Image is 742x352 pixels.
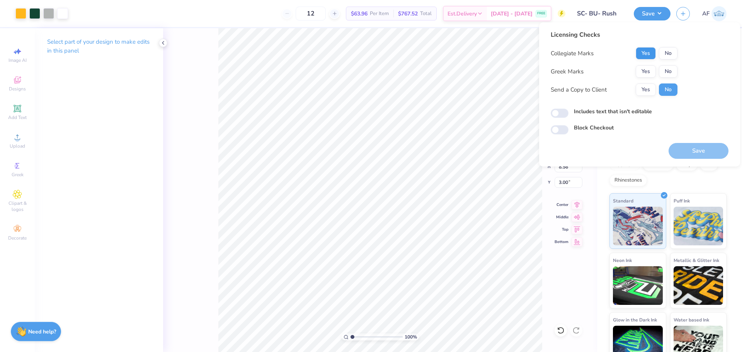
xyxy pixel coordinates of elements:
span: Upload [10,143,25,149]
label: Block Checkout [574,124,614,132]
p: Select part of your design to make edits in this panel [47,37,151,55]
span: 100 % [405,333,417,340]
span: Designs [9,86,26,92]
img: Ana Francesca Bustamante [711,6,727,21]
button: Yes [636,83,656,96]
span: $767.52 [398,10,418,18]
div: Licensing Checks [551,30,677,39]
span: $63.96 [351,10,368,18]
span: [DATE] - [DATE] [491,10,533,18]
div: Send a Copy to Client [551,85,607,94]
img: Metallic & Glitter Ink [674,266,723,305]
img: Puff Ink [674,207,723,245]
button: No [659,83,677,96]
span: Per Item [370,10,389,18]
a: AF [702,6,727,21]
input: – – [296,7,326,20]
input: Untitled Design [571,6,628,21]
span: Puff Ink [674,197,690,205]
span: Glow in the Dark Ink [613,316,657,324]
span: Decorate [8,235,27,241]
label: Includes text that isn't editable [574,107,652,116]
span: Add Text [8,114,27,121]
span: Water based Ink [674,316,709,324]
span: Bottom [555,239,568,245]
strong: Need help? [28,328,56,335]
span: Standard [613,197,633,205]
span: Total [420,10,432,18]
span: FREE [537,11,545,16]
button: Save [634,7,671,20]
span: Image AI [9,57,27,63]
span: Est. Delivery [448,10,477,18]
div: Rhinestones [609,175,647,186]
div: Greek Marks [551,67,584,76]
button: Yes [636,47,656,60]
button: No [659,47,677,60]
span: Greek [12,172,24,178]
span: Metallic & Glitter Ink [674,256,719,264]
span: Middle [555,214,568,220]
span: Clipart & logos [4,200,31,213]
button: Yes [636,65,656,78]
div: Collegiate Marks [551,49,594,58]
span: Top [555,227,568,232]
img: Standard [613,207,663,245]
span: Center [555,202,568,207]
button: No [659,65,677,78]
span: AF [702,9,710,18]
img: Neon Ink [613,266,663,305]
span: Neon Ink [613,256,632,264]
